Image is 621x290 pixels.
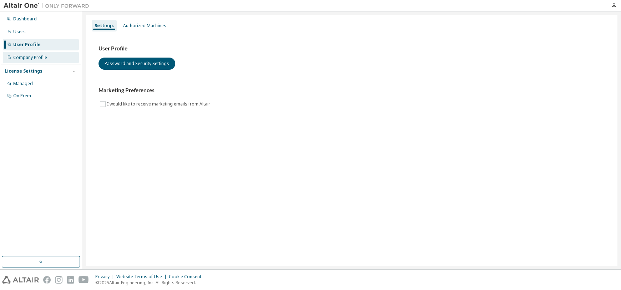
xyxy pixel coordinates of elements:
[123,23,166,29] div: Authorized Machines
[169,274,206,280] div: Cookie Consent
[95,23,114,29] div: Settings
[67,276,74,284] img: linkedin.svg
[116,274,169,280] div: Website Terms of Use
[99,45,605,52] h3: User Profile
[13,42,41,48] div: User Profile
[107,100,212,108] label: I would like to receive marketing emails from Altair
[13,81,33,87] div: Managed
[79,276,89,284] img: youtube.svg
[55,276,62,284] img: instagram.svg
[4,2,93,9] img: Altair One
[13,55,47,60] div: Company Profile
[13,93,31,99] div: On Prem
[2,276,39,284] img: altair_logo.svg
[95,280,206,286] p: © 2025 Altair Engineering, Inc. All Rights Reserved.
[5,68,42,74] div: License Settings
[13,29,26,35] div: Users
[95,274,116,280] div: Privacy
[99,87,605,94] h3: Marketing Preferences
[43,276,51,284] img: facebook.svg
[99,58,175,70] button: Password and Security Settings
[13,16,37,22] div: Dashboard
